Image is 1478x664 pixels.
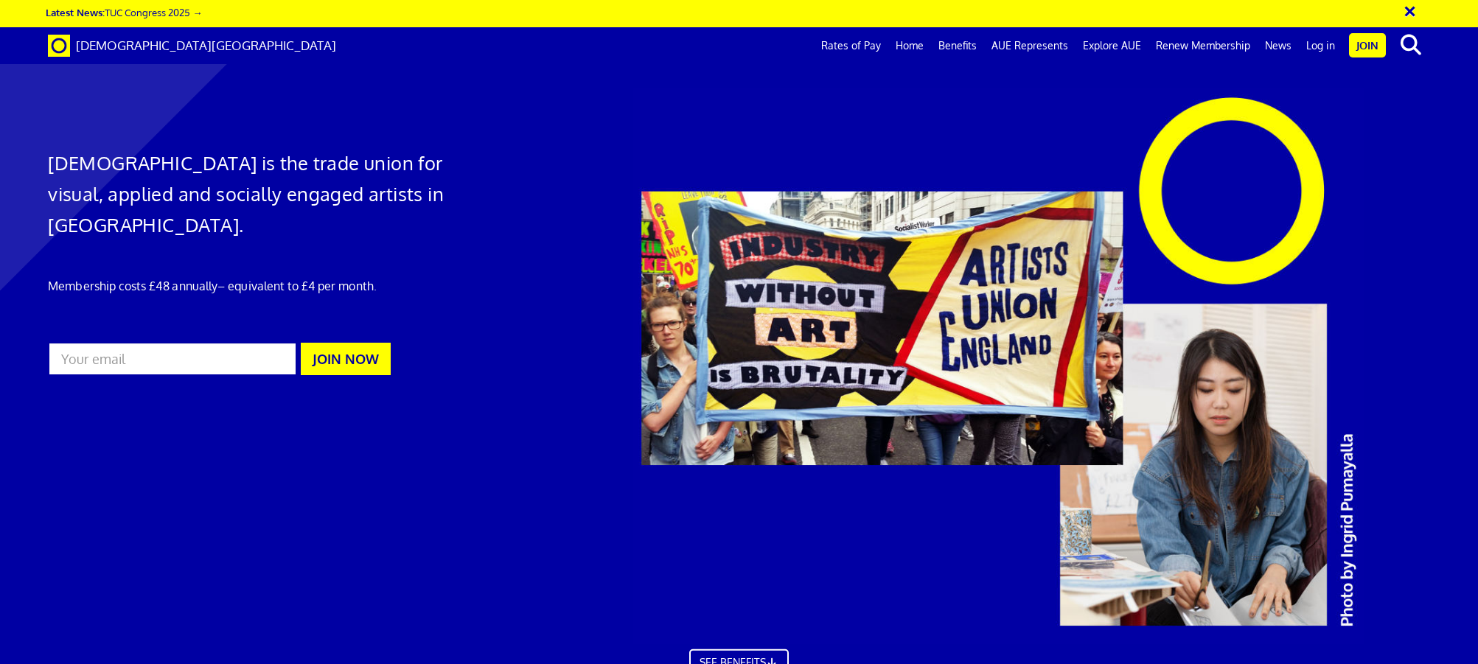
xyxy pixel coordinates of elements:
a: Brand [DEMOGRAPHIC_DATA][GEOGRAPHIC_DATA] [37,27,347,64]
a: Home [888,27,931,64]
input: Your email [48,342,297,376]
a: Rates of Pay [814,27,888,64]
a: News [1258,27,1299,64]
button: JOIN NOW [301,343,391,375]
a: Renew Membership [1148,27,1258,64]
a: Latest News:TUC Congress 2025 → [46,6,202,18]
a: Join [1349,33,1386,57]
a: Explore AUE [1076,27,1148,64]
a: Log in [1299,27,1342,64]
strong: Latest News: [46,6,105,18]
a: Benefits [931,27,984,64]
span: [DEMOGRAPHIC_DATA][GEOGRAPHIC_DATA] [76,38,336,53]
a: AUE Represents [984,27,1076,64]
button: search [1389,29,1434,60]
p: Membership costs £48 annually – equivalent to £4 per month. [48,277,494,295]
h1: [DEMOGRAPHIC_DATA] is the trade union for visual, applied and socially engaged artists in [GEOGRA... [48,147,494,240]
